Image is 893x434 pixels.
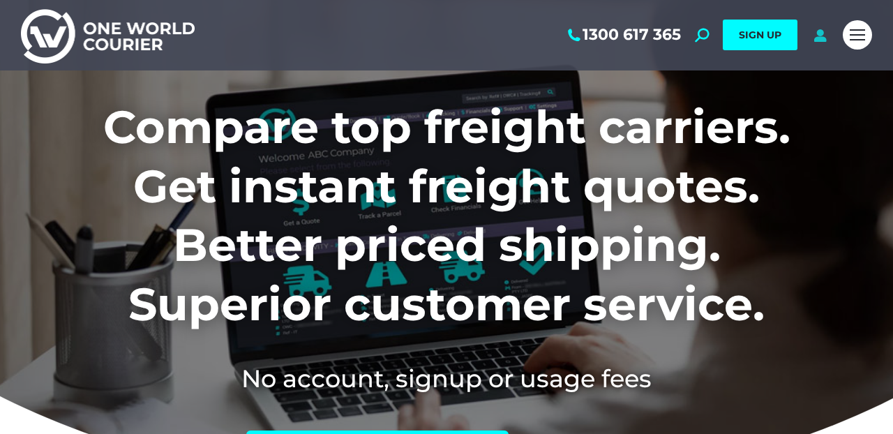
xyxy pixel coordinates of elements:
a: SIGN UP [723,20,797,50]
h2: No account, signup or usage fees [21,361,872,396]
a: Mobile menu icon [843,20,872,50]
h1: Compare top freight carriers. Get instant freight quotes. Better priced shipping. Superior custom... [21,98,872,334]
img: One World Courier [21,7,195,63]
span: SIGN UP [739,29,781,41]
a: 1300 617 365 [565,26,681,44]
